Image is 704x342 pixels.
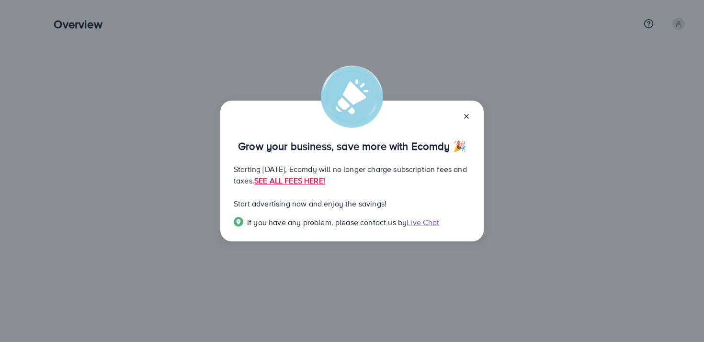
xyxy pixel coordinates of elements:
[407,217,439,228] span: Live Chat
[234,217,243,227] img: Popup guide
[321,66,383,128] img: alert
[254,175,325,186] a: SEE ALL FEES HERE!
[234,140,470,152] p: Grow your business, save more with Ecomdy 🎉
[234,198,470,209] p: Start advertising now and enjoy the savings!
[247,217,407,228] span: If you have any problem, please contact us by
[234,163,470,186] p: Starting [DATE], Ecomdy will no longer charge subscription fees and taxes.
